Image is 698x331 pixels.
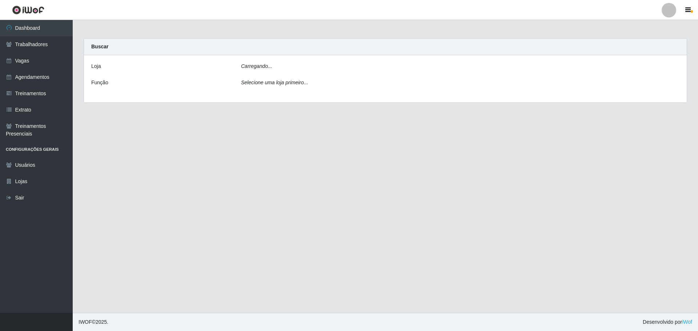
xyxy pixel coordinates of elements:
[241,63,272,69] i: Carregando...
[91,44,108,49] strong: Buscar
[79,318,108,326] span: © 2025 .
[91,62,101,70] label: Loja
[682,319,692,325] a: iWof
[79,319,92,325] span: IWOF
[241,80,308,85] i: Selecione uma loja primeiro...
[643,318,692,326] span: Desenvolvido por
[12,5,44,15] img: CoreUI Logo
[91,79,108,86] label: Função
